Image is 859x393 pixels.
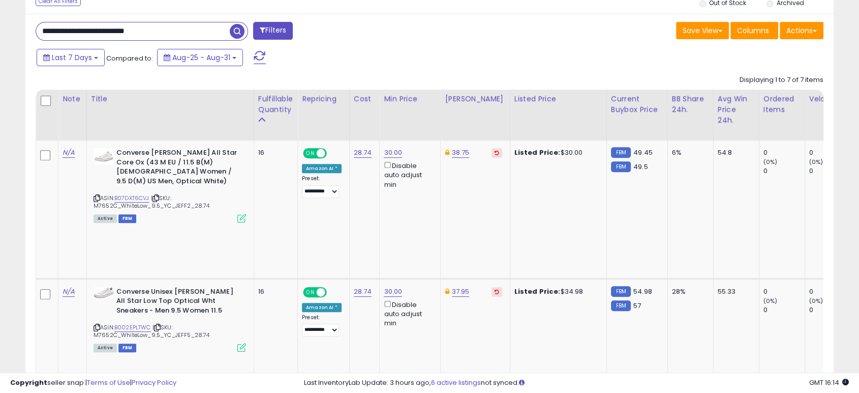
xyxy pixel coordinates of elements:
div: Note [63,94,82,104]
div: 16 [258,287,290,296]
div: 54.8 [718,148,751,157]
div: 0 [763,287,805,296]
button: Filters [253,22,293,40]
a: 28.74 [354,287,372,297]
a: B002EPLTWC [114,323,151,332]
div: Fulfillable Quantity [258,94,293,115]
button: Columns [730,22,778,39]
a: N/A [63,287,75,297]
small: (0%) [809,297,823,305]
a: 37.95 [452,287,470,297]
div: 6% [672,148,705,157]
div: ASIN: [94,287,246,351]
small: FBM [611,286,631,297]
div: 0 [809,148,850,157]
a: 6 active listings [431,378,481,387]
div: Preset: [302,175,342,198]
div: 0 [809,287,850,296]
span: | SKU: M7652C_WhiteLow_9.5_YC_JEFF5_28.74 [94,323,210,339]
div: 0 [763,305,805,315]
div: 0 [763,148,805,157]
a: 30.00 [384,287,402,297]
span: Aug-25 - Aug-31 [172,52,230,63]
span: 49.5 [633,162,648,172]
small: FBM [611,161,631,172]
div: Cost [354,94,376,104]
button: Actions [780,22,823,39]
button: Aug-25 - Aug-31 [157,49,243,66]
button: Save View [676,22,729,39]
div: Amazon AI * [302,164,342,173]
span: 57 [633,301,641,311]
span: OFF [325,288,342,296]
div: Velocity [809,94,846,104]
span: 2025-09-9 16:14 GMT [809,378,849,387]
strong: Copyright [10,378,47,387]
span: | SKU: M7652C_WhiteLow_9.5_YC_JEFF2_28.74 [94,194,210,209]
span: Columns [737,25,769,36]
small: (0%) [763,297,778,305]
span: All listings currently available for purchase on Amazon [94,214,117,223]
div: $34.98 [514,287,599,296]
div: Repricing [302,94,345,104]
div: Preset: [302,314,342,337]
div: 55.33 [718,287,751,296]
div: Disable auto adjust min [384,299,433,328]
div: Disable auto adjust min [384,160,433,189]
span: Compared to: [106,53,153,63]
span: FBM [118,344,137,352]
div: seller snap | | [10,378,176,388]
div: 28% [672,287,705,296]
div: Displaying 1 to 7 of 7 items [740,75,823,85]
span: ON [304,149,317,158]
span: Last 7 Days [52,52,92,63]
div: Avg Win Price 24h. [718,94,755,126]
a: 38.75 [452,148,470,158]
small: (0%) [809,158,823,166]
span: ON [304,288,317,296]
a: 30.00 [384,148,402,158]
div: 0 [809,305,850,315]
a: B07DXT6CVJ [114,194,149,203]
div: ASIN: [94,148,246,221]
span: OFF [325,149,342,158]
div: 16 [258,148,290,157]
div: Listed Price [514,94,602,104]
div: Min Price [384,94,436,104]
div: Title [91,94,250,104]
span: 49.45 [633,148,653,157]
div: 0 [763,166,805,176]
div: Current Buybox Price [611,94,663,115]
b: Converse [PERSON_NAME] All Star Core Ox (43 M EU / 11.5 B(M) [DEMOGRAPHIC_DATA] Women / 9.5 D(M) ... [116,148,240,188]
b: Converse Unisex [PERSON_NAME] All Star Low Top Optical Wht Sneakers - Men 9.5 Women 11.5 [116,287,240,318]
small: FBM [611,147,631,158]
div: Amazon AI * [302,303,342,312]
b: Listed Price: [514,287,561,296]
a: Privacy Policy [132,378,176,387]
div: Ordered Items [763,94,801,115]
a: N/A [63,148,75,158]
img: 312R6mMn63L._SL40_.jpg [94,148,114,165]
div: Last InventoryLab Update: 3 hours ago, not synced. [304,378,849,388]
div: [PERSON_NAME] [445,94,505,104]
div: BB Share 24h. [672,94,709,115]
span: 54.98 [633,287,652,296]
a: 28.74 [354,148,372,158]
button: Last 7 Days [37,49,105,66]
div: $30.00 [514,148,599,157]
span: All listings currently available for purchase on Amazon [94,344,117,352]
small: FBM [611,300,631,311]
b: Listed Price: [514,148,561,157]
span: FBM [118,214,137,223]
div: 0 [809,166,850,176]
img: 414jnVbRlOL._SL40_.jpg [94,287,114,298]
small: (0%) [763,158,778,166]
a: Terms of Use [87,378,130,387]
